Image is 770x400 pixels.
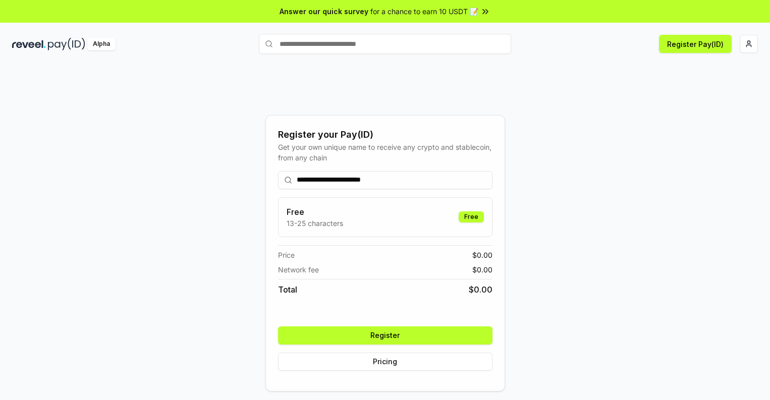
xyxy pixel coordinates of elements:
[278,326,492,345] button: Register
[278,142,492,163] div: Get your own unique name to receive any crypto and stablecoin, from any chain
[370,6,478,17] span: for a chance to earn 10 USDT 📝
[278,250,295,260] span: Price
[48,38,85,50] img: pay_id
[87,38,116,50] div: Alpha
[469,283,492,296] span: $ 0.00
[472,250,492,260] span: $ 0.00
[278,264,319,275] span: Network fee
[659,35,732,53] button: Register Pay(ID)
[287,206,343,218] h3: Free
[278,128,492,142] div: Register your Pay(ID)
[472,264,492,275] span: $ 0.00
[459,211,484,222] div: Free
[278,283,297,296] span: Total
[287,218,343,228] p: 13-25 characters
[280,6,368,17] span: Answer our quick survey
[278,353,492,371] button: Pricing
[12,38,46,50] img: reveel_dark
